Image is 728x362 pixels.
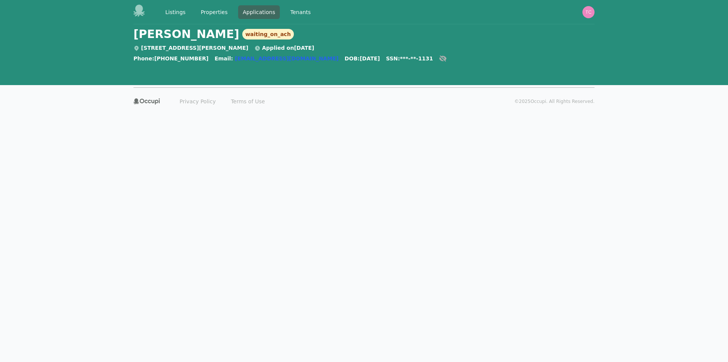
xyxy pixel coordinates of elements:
a: [EMAIL_ADDRESS][DOMAIN_NAME] [235,55,339,62]
span: Applied on [DATE] [254,45,314,51]
div: Email: [215,55,339,66]
a: Tenants [286,5,315,19]
div: Phone: [PHONE_NUMBER] [133,55,209,66]
a: Terms of Use [226,95,270,107]
p: © 2025 Occupi. All Rights Reserved. [515,98,595,104]
span: waiting_on_ach [242,29,294,40]
a: Privacy Policy [175,95,220,107]
a: Applications [238,5,280,19]
a: Properties [196,5,232,19]
span: [STREET_ADDRESS][PERSON_NAME] [133,45,248,51]
span: [PERSON_NAME] [133,27,239,41]
a: Listings [161,5,190,19]
div: DOB: [DATE] [345,55,380,66]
